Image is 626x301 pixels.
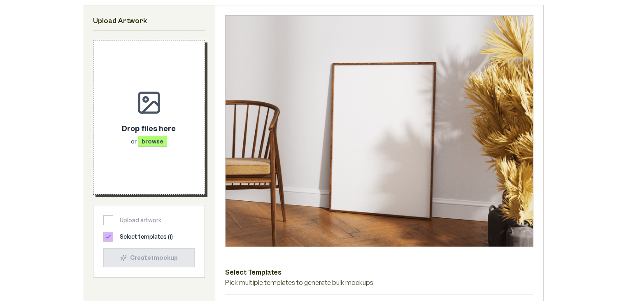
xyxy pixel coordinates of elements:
p: Drop files here [122,122,176,134]
button: Create1mockup [103,248,195,267]
p: Pick multiple templates to generate bulk mockups [225,277,533,287]
img: Framed Poster [226,16,533,247]
h2: Upload Artwork [93,15,205,27]
span: Upload artwork [120,216,161,224]
p: or [122,137,176,146]
span: Select templates ( 1 ) [120,233,173,241]
div: Create 1 mockup [110,254,188,262]
span: browse [138,136,167,147]
h3: Select Templates [225,267,533,277]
